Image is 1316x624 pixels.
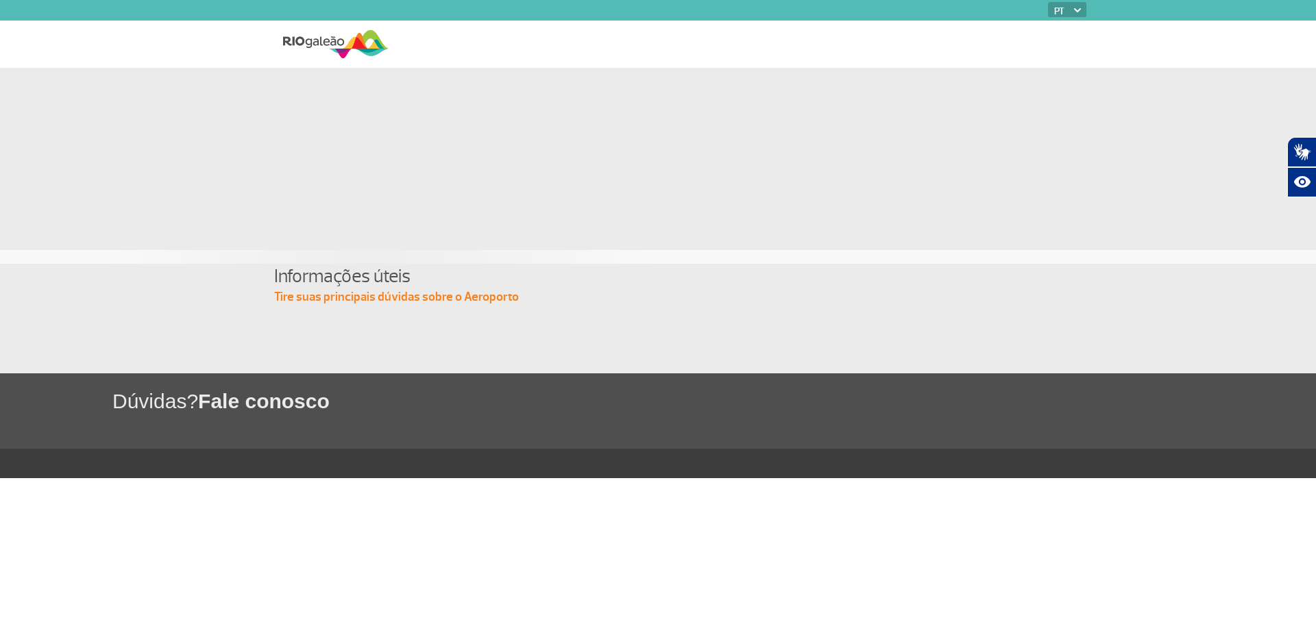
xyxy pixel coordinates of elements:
[1287,167,1316,197] button: Abrir recursos assistivos.
[1287,137,1316,167] button: Abrir tradutor de língua de sinais.
[274,289,1042,305] p: Tire suas principais dúvidas sobre o Aeroporto
[274,264,1042,289] h4: Informações úteis
[1287,137,1316,197] div: Plugin de acessibilidade da Hand Talk.
[198,390,330,412] span: Fale conosco
[112,387,1316,415] h1: Dúvidas?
